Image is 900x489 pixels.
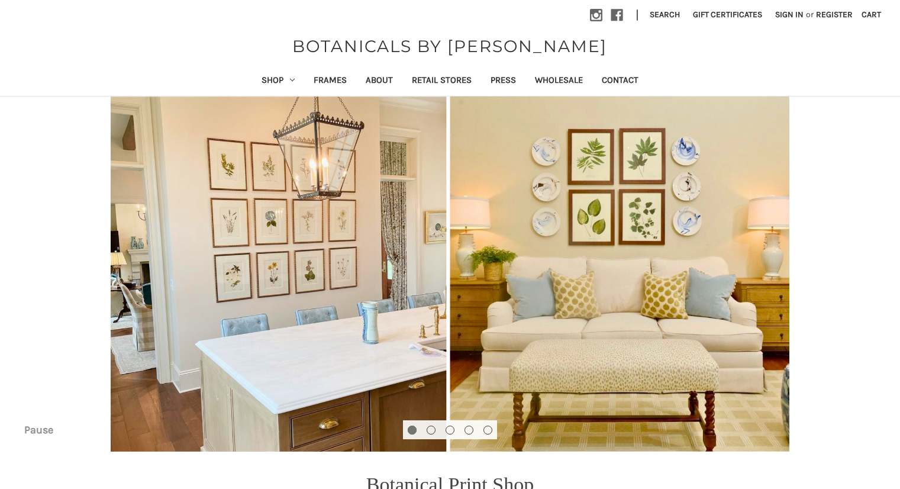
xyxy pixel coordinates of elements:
a: Shop [252,67,304,96]
span: or [805,8,815,21]
span: Go to slide 5 of 5 [484,441,492,442]
span: Go to slide 3 of 5 [446,441,454,442]
a: About [356,67,402,96]
li: | [631,6,643,25]
a: Contact [592,67,648,96]
button: Go to slide 3 of 5 [446,426,454,435]
a: Retail Stores [402,67,481,96]
button: Pause carousel [15,420,62,439]
span: Cart [862,9,881,20]
button: Go to slide 2 of 5 [427,426,436,435]
span: Go to slide 4 of 5 [465,441,473,442]
a: Wholesale [525,67,592,96]
button: Go to slide 5 of 5 [483,426,492,435]
span: Go to slide 1 of 5, active [408,441,416,442]
button: Go to slide 1 of 5, active [408,426,417,435]
a: Press [481,67,525,96]
a: Frames [304,67,356,96]
button: Go to slide 4 of 5 [464,426,473,435]
span: Go to slide 2 of 5 [427,441,435,442]
a: BOTANICALS BY [PERSON_NAME] [286,34,613,59]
